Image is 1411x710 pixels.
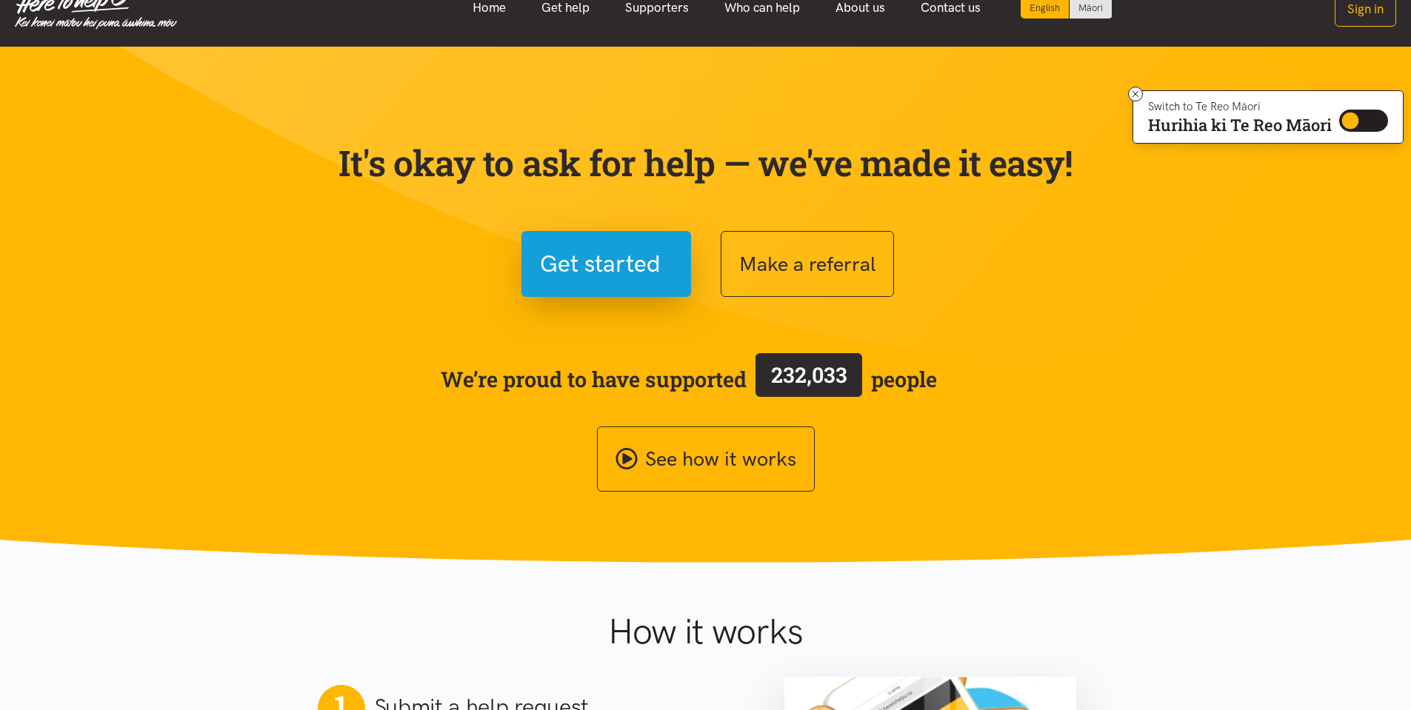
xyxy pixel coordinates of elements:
span: 232,033 [771,361,847,389]
button: Make a referral [721,231,894,297]
p: Switch to Te Reo Māori [1148,102,1332,111]
button: Get started [521,231,691,297]
a: 232,033 [747,350,871,408]
p: Hurihia ki Te Reo Māori [1148,118,1332,132]
h1: How it works [464,610,947,653]
p: It's okay to ask for help — we've made it easy! [336,141,1076,184]
span: Get started [540,245,661,283]
span: We’re proud to have supported people [441,350,937,408]
a: See how it works [597,426,815,492]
